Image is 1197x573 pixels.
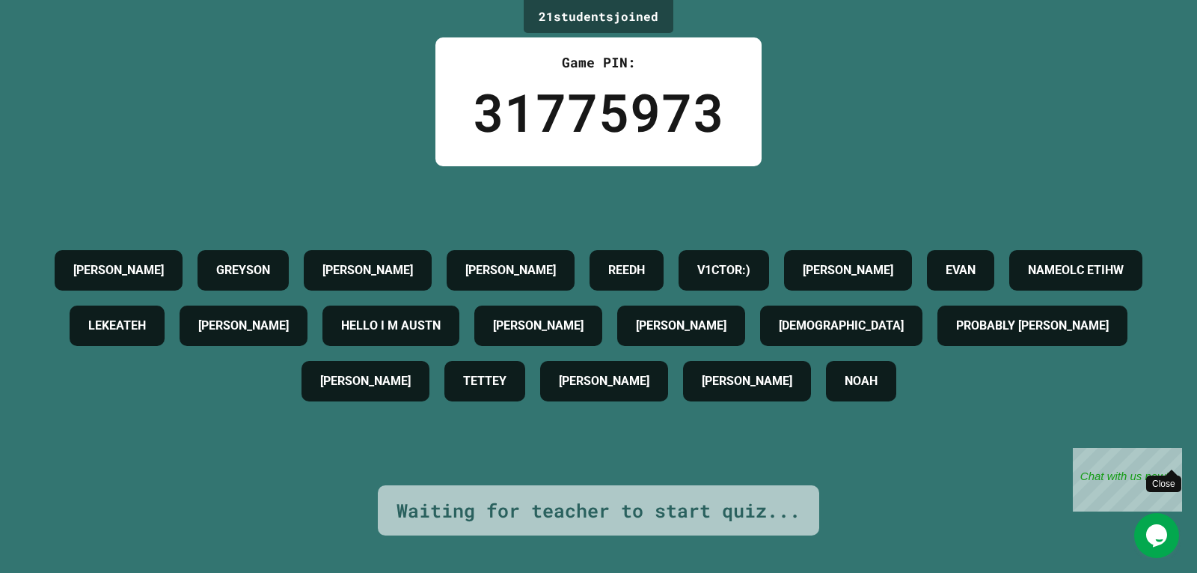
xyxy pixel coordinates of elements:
h4: NAMEOLC ETIHW [1028,261,1124,279]
h4: REEDH [608,261,645,279]
h4: [PERSON_NAME] [320,372,411,390]
h4: TETTEY [463,372,506,390]
h4: [PERSON_NAME] [702,372,792,390]
h4: NOAH [845,372,878,390]
h4: [PERSON_NAME] [198,317,289,335]
h4: HELLO I M AUSTN [341,317,441,335]
h4: [PERSON_NAME] [73,261,164,279]
iframe: chat widget [1134,513,1182,558]
h4: [DEMOGRAPHIC_DATA] [779,317,904,335]
h4: [PERSON_NAME] [322,261,413,279]
h4: [PERSON_NAME] [465,261,556,279]
h4: V1CTOR:) [697,261,750,279]
h4: [PERSON_NAME] [493,317,584,335]
div: 31775973 [473,73,724,151]
div: Waiting for teacher to start quiz... [397,497,800,525]
h4: GREYSON [216,261,270,279]
h4: LEKEATEH [88,317,146,335]
iframe: chat widget [1073,448,1182,512]
h4: [PERSON_NAME] [559,372,649,390]
h4: EVAN [946,261,976,279]
h4: PROBABLY [PERSON_NAME] [956,317,1109,335]
h4: [PERSON_NAME] [636,317,726,335]
div: Game PIN: [473,52,724,73]
h4: [PERSON_NAME] [803,261,893,279]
